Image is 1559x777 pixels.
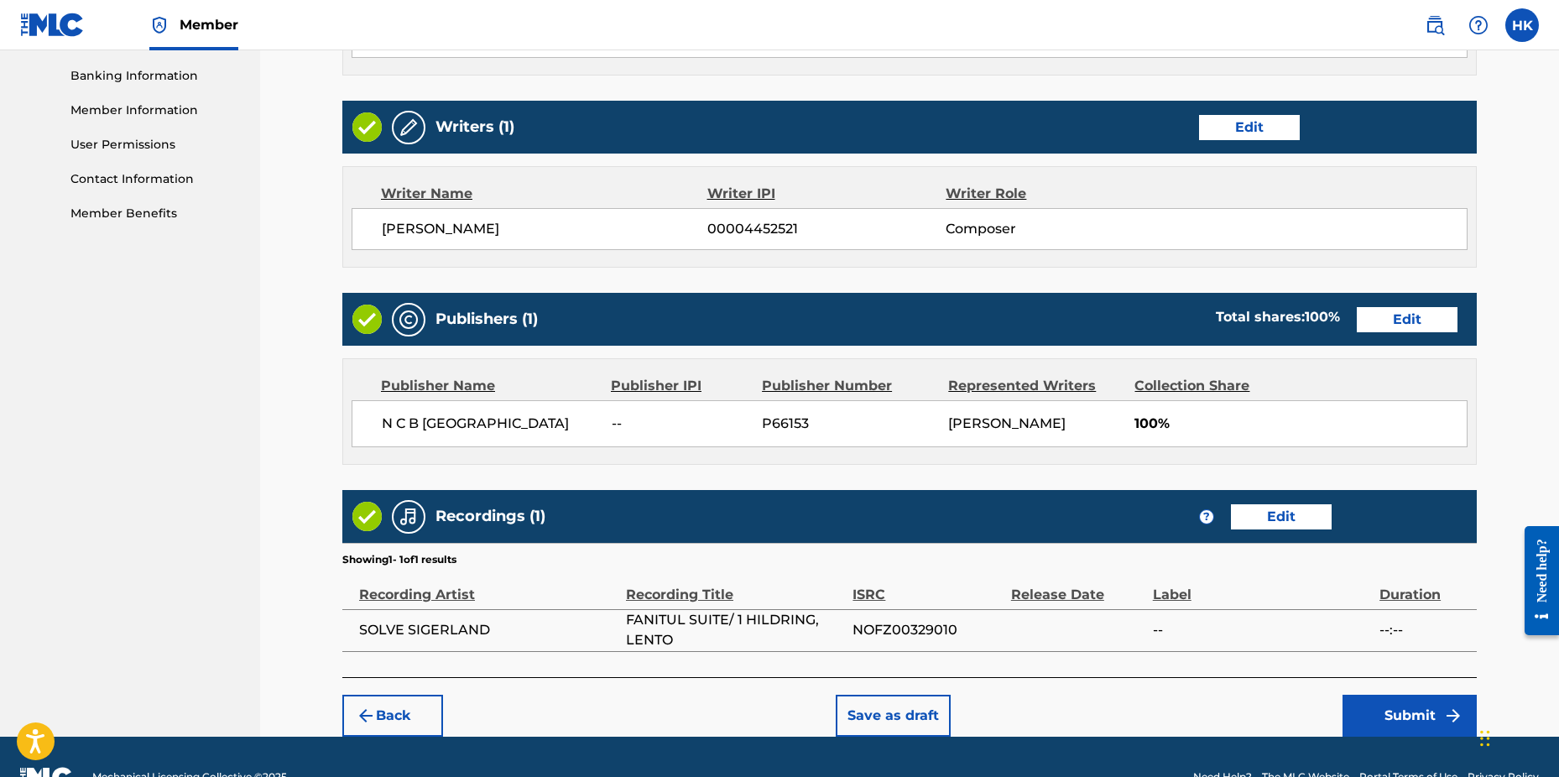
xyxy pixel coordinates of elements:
[762,376,936,396] div: Publisher Number
[836,695,951,737] button: Save as draft
[20,13,85,37] img: MLC Logo
[399,117,419,138] img: Writers
[70,205,240,222] a: Member Benefits
[1425,15,1445,35] img: search
[435,507,545,526] h5: Recordings (1)
[1505,8,1539,42] div: User Menu
[359,567,618,605] div: Recording Artist
[1153,620,1371,640] span: --
[1153,567,1371,605] div: Label
[1462,8,1495,42] div: Help
[356,706,376,726] img: 7ee5dd4eb1f8a8e3ef2f.svg
[381,376,598,396] div: Publisher Name
[1357,307,1457,332] button: Edit
[1200,510,1213,524] span: ?
[70,136,240,154] a: User Permissions
[399,310,419,330] img: Publishers
[435,117,514,137] h5: Writers (1)
[342,695,443,737] button: Back
[707,219,946,239] span: 00004452521
[1468,15,1489,35] img: help
[1512,513,1559,648] iframe: Resource Center
[946,219,1163,239] span: Composer
[352,502,382,531] img: Valid
[1343,695,1477,737] button: Submit
[948,376,1122,396] div: Represented Writers
[1475,696,1559,777] iframe: Chat Widget
[382,219,707,239] span: [PERSON_NAME]
[342,552,456,567] p: Showing 1 - 1 of 1 results
[1480,713,1490,764] div: Træk
[1011,567,1144,605] div: Release Date
[852,567,1002,605] div: ISRC
[70,102,240,119] a: Member Information
[1379,567,1468,605] div: Duration
[707,184,946,204] div: Writer IPI
[1231,504,1332,529] button: Edit
[399,507,419,527] img: Recordings
[1305,309,1340,325] span: 100 %
[1475,696,1559,777] div: Chat-widget
[70,67,240,85] a: Banking Information
[1199,115,1300,140] button: Edit
[70,170,240,188] a: Contact Information
[1418,8,1452,42] a: Public Search
[1379,620,1468,640] span: --:--
[611,376,749,396] div: Publisher IPI
[382,414,599,434] span: N C B [GEOGRAPHIC_DATA]
[149,15,169,35] img: Top Rightsholder
[359,620,618,640] span: SOLVE SIGERLAND
[626,610,844,650] span: FANITUL SUITE/ 1 HILDRING, LENTO
[180,15,238,34] span: Member
[1134,414,1467,434] span: 100%
[946,184,1163,204] div: Writer Role
[626,567,844,605] div: Recording Title
[352,112,382,142] img: Valid
[381,184,707,204] div: Writer Name
[435,310,538,329] h5: Publishers (1)
[352,305,382,334] img: Valid
[948,415,1066,431] span: [PERSON_NAME]
[852,620,1002,640] span: NOFZ00329010
[1216,307,1340,327] div: Total shares:
[762,414,936,434] span: P66153
[1443,706,1463,726] img: f7272a7cc735f4ea7f67.svg
[612,414,750,434] span: --
[1134,376,1297,396] div: Collection Share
